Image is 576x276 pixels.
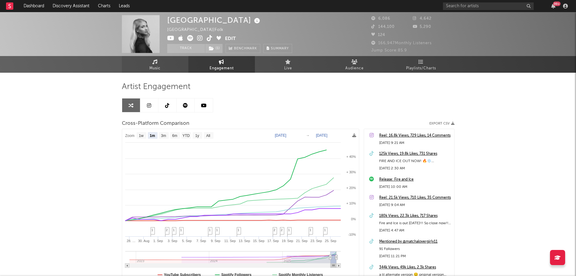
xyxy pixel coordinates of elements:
[281,239,293,243] text: 19. Sep
[379,176,451,183] a: Release: Fire and Ice
[321,56,388,73] a: Audience
[379,132,451,139] a: Reel: 16.8k Views, 729 Likes, 14 Comments
[388,56,454,73] a: Playlists/Charts
[267,239,279,243] text: 17. Sep
[167,15,262,25] div: [GEOGRAPHIC_DATA]
[173,228,175,232] span: 1
[371,48,407,52] span: Jump Score: 85.9
[153,239,163,243] text: 1. Sep
[379,238,451,245] a: Mentioned by @matchalovergirly11
[379,212,451,220] a: 180k Views, 22.3k Likes, 717 Shares
[168,239,177,243] text: 3. Sep
[188,56,255,73] a: Engagement
[263,44,292,53] button: Summary
[346,155,356,158] text: + 40%
[182,134,190,138] text: YTD
[429,122,454,125] button: Export CSV
[151,228,153,232] span: 1
[346,186,356,190] text: + 20%
[274,228,275,232] span: 2
[195,134,199,138] text: 1y
[379,227,451,234] div: [DATE] 4:47 AM
[379,139,451,147] div: [DATE] 9:21 AM
[122,83,190,91] span: Artist Engagement
[348,233,356,236] text: -10%
[406,65,436,72] span: Playlists/Charts
[126,239,135,243] text: 28. …
[167,44,205,53] button: Track
[271,47,289,50] span: Summary
[316,133,327,138] text: [DATE]
[379,158,451,165] div: FIRE AND ICE OUT NOW! 🔥❄️ #fireandice #[GEOGRAPHIC_DATA] #oppositesattract #originalsong #fyp
[161,134,166,138] text: 3m
[379,150,451,158] a: 125k Views, 19.8k Likes, 731 Shares
[149,65,161,72] span: Music
[180,228,182,232] span: 1
[196,239,206,243] text: 7. Sep
[209,228,211,232] span: 1
[238,228,239,232] span: 1
[225,35,236,43] button: Edit
[379,201,451,209] div: [DATE] 9:04 AM
[551,4,555,8] button: 99+
[205,44,223,53] button: (1)
[553,2,561,6] div: 99 +
[150,134,155,138] text: 1m
[379,264,451,271] a: 344k Views, 49k Likes, 2.3k Shares
[125,134,135,138] text: Zoom
[306,133,310,138] text: →
[371,25,395,29] span: 144,100
[122,120,189,127] span: Cross-Platform Comparison
[371,17,390,21] span: 6,086
[138,239,149,243] text: 30. Aug
[296,239,308,243] text: 21. Sep
[351,217,356,221] text: 0%
[379,253,451,260] div: [DATE] 11:21 PM
[346,170,356,174] text: + 30%
[224,239,236,243] text: 11. Sep
[210,65,234,72] span: Engagement
[379,165,451,172] div: [DATE] 2:30 AM
[413,25,431,29] span: 5,290
[413,17,431,21] span: 4,642
[443,2,534,10] input: Search for artists
[122,56,188,73] a: Music
[253,239,264,243] text: 15. Sep
[371,33,385,37] span: 124
[166,228,168,232] span: 2
[206,134,210,138] text: All
[324,228,326,232] span: 1
[255,56,321,73] a: Live
[139,134,144,138] text: 1w
[211,239,220,243] text: 9. Sep
[379,194,451,201] a: Reel: 21.5k Views, 710 Likes, 35 Comments
[275,133,286,138] text: [DATE]
[182,239,192,243] text: 5. Sep
[205,44,223,53] span: ( 1 )
[379,183,451,191] div: [DATE] 10:00 AM
[216,228,218,232] span: 1
[325,239,336,243] text: 25. Sep
[284,65,292,72] span: Live
[281,228,283,232] span: 2
[346,201,356,205] text: + 10%
[371,41,432,45] span: 166,947 Monthly Listeners
[234,45,257,52] span: Benchmark
[310,239,322,243] text: 23. Sep
[167,26,230,34] div: [GEOGRAPHIC_DATA] | Folk
[226,44,260,53] a: Benchmark
[345,65,364,72] span: Audience
[379,245,451,253] div: 91 Followers
[379,220,451,227] div: Fire and Ice is out [DATE]!!! So close now!! 🔥❄️ #fireandice #alexandria #originalsong #opposites...
[288,228,290,232] span: 1
[172,134,177,138] text: 6m
[239,239,250,243] text: 13. Sep
[310,228,311,232] span: 1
